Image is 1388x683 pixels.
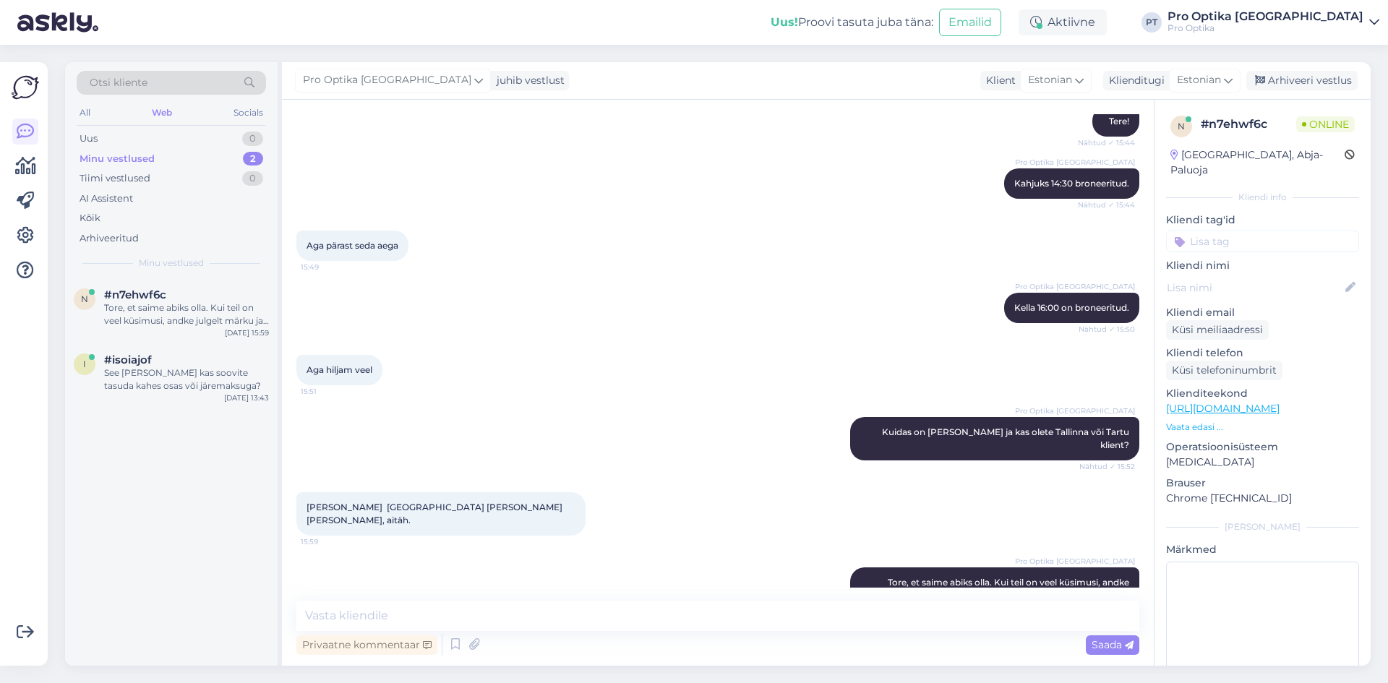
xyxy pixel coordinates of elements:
div: Tore, et saime abiks olla. Kui teil on veel küsimusi, andke julgelt märku ja aitame hea meelega. [104,301,269,327]
p: Vaata edasi ... [1166,421,1359,434]
div: 0 [242,132,263,146]
span: Pro Optika [GEOGRAPHIC_DATA] [1015,281,1135,292]
p: [MEDICAL_DATA] [1166,455,1359,470]
div: PT [1141,12,1162,33]
div: Klient [980,73,1016,88]
p: Chrome [TECHNICAL_ID] [1166,491,1359,506]
p: Kliendi tag'id [1166,212,1359,228]
div: See [PERSON_NAME] kas soovite tasuda kahes osas või järemaksuga? [104,366,269,392]
input: Lisa tag [1166,231,1359,252]
span: Saada [1092,638,1134,651]
span: Pro Optika [GEOGRAPHIC_DATA] [1015,556,1135,567]
span: Otsi kliente [90,75,147,90]
span: Online [1296,116,1355,132]
div: 2 [243,152,263,166]
span: Aga hiljam veel [307,364,372,375]
p: Brauser [1166,476,1359,491]
div: juhib vestlust [491,73,565,88]
div: Uus [80,132,98,146]
div: Socials [231,103,266,122]
p: Klienditeekond [1166,386,1359,401]
div: Pro Optika [1168,22,1363,34]
div: Kõik [80,211,100,225]
div: Arhiveeri vestlus [1246,71,1358,90]
span: Estonian [1177,72,1221,88]
span: i [83,358,86,369]
img: Askly Logo [12,74,39,101]
div: Web [149,103,175,122]
div: Pro Optika [GEOGRAPHIC_DATA] [1168,11,1363,22]
span: 15:51 [301,386,355,397]
span: 15:49 [301,262,355,272]
span: Kahjuks 14:30 broneeritud. [1014,178,1129,189]
p: Kliendi nimi [1166,258,1359,273]
div: [PERSON_NAME] [1166,520,1359,533]
div: [GEOGRAPHIC_DATA], Abja-Paluoja [1170,147,1345,178]
button: Emailid [939,9,1001,36]
span: #isoiajof [104,353,152,366]
div: All [77,103,93,122]
div: Arhiveeritud [80,231,139,246]
div: 0 [242,171,263,186]
span: Minu vestlused [139,257,204,270]
div: Minu vestlused [80,152,155,166]
span: Tore, et saime abiks olla. Kui teil on veel küsimusi, andke julgelt märku ja aitame hea meelega. [888,577,1131,601]
p: Kliendi telefon [1166,345,1359,361]
span: Tere! [1109,116,1129,126]
p: Operatsioonisüsteem [1166,439,1359,455]
div: Proovi tasuta juba täna: [771,14,933,31]
span: Estonian [1028,72,1072,88]
span: #n7ehwf6c [104,288,166,301]
input: Lisa nimi [1167,280,1342,296]
div: Privaatne kommentaar [296,635,437,655]
div: AI Assistent [80,192,133,206]
span: [PERSON_NAME] [GEOGRAPHIC_DATA] [PERSON_NAME] [PERSON_NAME], aitäh. [307,502,565,525]
span: Nähtud ✓ 15:44 [1078,199,1135,210]
span: Nähtud ✓ 15:50 [1079,324,1135,335]
b: Uus! [771,15,798,29]
a: [URL][DOMAIN_NAME] [1166,402,1280,415]
span: Nähtud ✓ 15:44 [1078,137,1135,148]
span: Pro Optika [GEOGRAPHIC_DATA] [303,72,471,88]
span: n [81,293,88,304]
p: Märkmed [1166,542,1359,557]
div: [DATE] 15:59 [225,327,269,338]
div: [DATE] 13:43 [224,392,269,403]
p: Kliendi email [1166,305,1359,320]
span: 15:59 [301,536,355,547]
span: Pro Optika [GEOGRAPHIC_DATA] [1015,405,1135,416]
span: n [1178,121,1185,132]
span: Aga pärast seda aega [307,240,398,251]
div: Klienditugi [1103,73,1165,88]
a: Pro Optika [GEOGRAPHIC_DATA]Pro Optika [1168,11,1379,34]
span: Kella 16:00 on broneeritud. [1014,302,1129,313]
div: Aktiivne [1019,9,1107,35]
div: Kliendi info [1166,191,1359,204]
span: Kuidas on [PERSON_NAME] ja kas olete Tallinna või Tartu klient? [882,426,1131,450]
span: Nähtud ✓ 15:52 [1079,461,1135,472]
div: Küsi telefoninumbrit [1166,361,1282,380]
div: Tiimi vestlused [80,171,150,186]
span: Pro Optika [GEOGRAPHIC_DATA] [1015,157,1135,168]
div: # n7ehwf6c [1201,116,1296,133]
div: Küsi meiliaadressi [1166,320,1269,340]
